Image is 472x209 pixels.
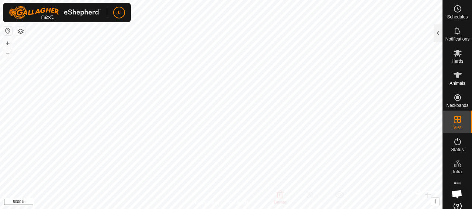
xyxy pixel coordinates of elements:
span: Notifications [445,37,469,41]
span: JJ [117,9,122,17]
span: Animals [450,81,465,86]
button: Map Layers [16,27,25,36]
a: Contact Us [229,199,250,206]
span: Schedules [447,15,468,19]
button: + [3,39,12,48]
span: VPs [453,125,461,130]
div: Open chat [447,184,467,204]
span: i [434,198,436,205]
a: Privacy Policy [192,199,220,206]
span: Herds [451,59,463,63]
span: Infra [453,170,462,174]
button: – [3,48,12,57]
button: Reset Map [3,27,12,35]
img: Gallagher Logo [9,6,101,19]
button: i [431,198,439,206]
span: Neckbands [446,103,468,108]
span: Status [451,147,464,152]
